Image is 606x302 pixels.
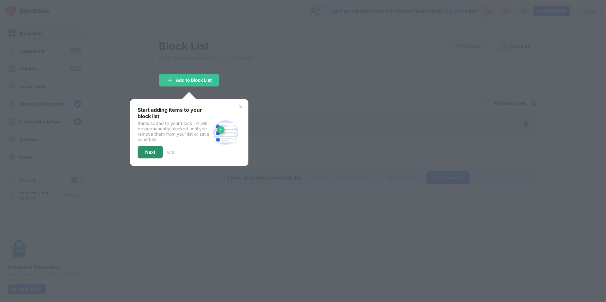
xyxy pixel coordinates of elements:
img: block-site.svg [211,117,241,148]
div: Next [145,150,155,155]
div: Add to Block List [176,78,212,83]
div: Start adding items to your block list [138,107,211,119]
div: 1 of 3 [167,150,174,155]
div: Items added to your block list will be permanently blocked until you remove them from your list o... [138,121,211,142]
img: x-button.svg [238,104,243,109]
